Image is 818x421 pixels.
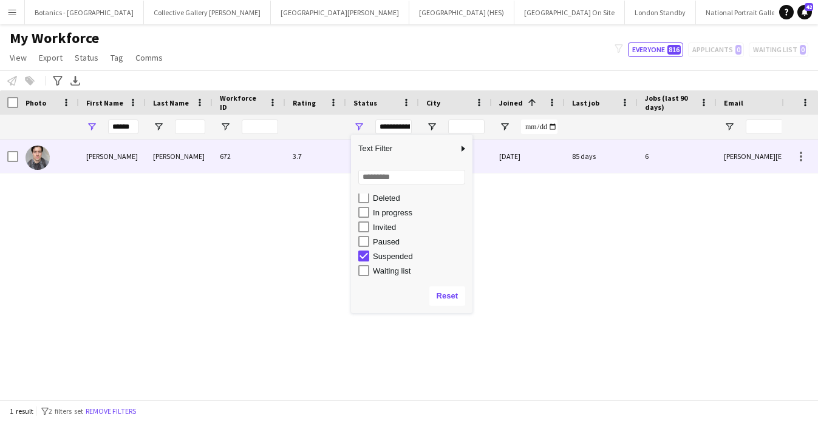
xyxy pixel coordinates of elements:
[83,405,138,418] button: Remove filters
[373,237,469,246] div: Paused
[146,140,213,173] div: [PERSON_NAME]
[724,121,735,132] button: Open Filter Menu
[34,50,67,66] a: Export
[373,252,469,261] div: Suspended
[351,135,472,313] div: Column Filter
[565,140,638,173] div: 85 days
[293,98,316,107] span: Rating
[373,223,469,232] div: Invited
[135,52,163,63] span: Comms
[351,138,458,159] span: Text Filter
[75,52,98,63] span: Status
[285,140,346,173] div: 3.7
[696,1,811,24] button: National Portrait Gallery (NPG)
[628,42,683,57] button: Everyone816
[271,1,409,24] button: [GEOGRAPHIC_DATA][PERSON_NAME]
[373,266,469,275] div: Waiting list
[353,98,377,107] span: Status
[86,121,97,132] button: Open Filter Menu
[373,208,469,217] div: In progress
[79,140,146,173] div: [PERSON_NAME]
[353,121,364,132] button: Open Filter Menu
[25,1,144,24] button: Botanics - [GEOGRAPHIC_DATA]
[409,1,514,24] button: [GEOGRAPHIC_DATA] (HES)
[805,3,813,11] span: 42
[638,140,717,173] div: 6
[220,121,231,132] button: Open Filter Menu
[499,98,523,107] span: Joined
[26,146,50,170] img: Matteo Corsaro
[242,120,278,134] input: Workforce ID Filter Input
[625,1,696,24] button: London Standby
[111,52,123,63] span: Tag
[106,50,128,66] a: Tag
[499,121,510,132] button: Open Filter Menu
[5,50,32,66] a: View
[153,121,164,132] button: Open Filter Menu
[448,120,485,134] input: City Filter Input
[86,98,123,107] span: First Name
[108,120,138,134] input: First Name Filter Input
[797,5,812,19] a: 42
[68,73,83,88] app-action-btn: Export XLSX
[49,406,83,416] span: 2 filters set
[220,93,264,112] span: Workforce ID
[667,45,681,55] span: 816
[213,140,285,173] div: 672
[131,50,168,66] a: Comms
[10,29,99,47] span: My Workforce
[429,286,465,306] button: Reset
[50,73,65,88] app-action-btn: Advanced filters
[492,140,565,173] div: [DATE]
[724,98,743,107] span: Email
[373,194,469,203] div: Deleted
[39,52,63,63] span: Export
[26,98,46,107] span: Photo
[153,98,189,107] span: Last Name
[70,50,103,66] a: Status
[645,93,695,112] span: Jobs (last 90 days)
[358,170,465,184] input: Search filter values
[521,120,557,134] input: Joined Filter Input
[426,98,440,107] span: City
[10,52,27,63] span: View
[514,1,625,24] button: [GEOGRAPHIC_DATA] On Site
[426,121,437,132] button: Open Filter Menu
[144,1,271,24] button: Collective Gallery [PERSON_NAME]
[572,98,599,107] span: Last job
[175,120,205,134] input: Last Name Filter Input
[351,118,472,278] div: Filter List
